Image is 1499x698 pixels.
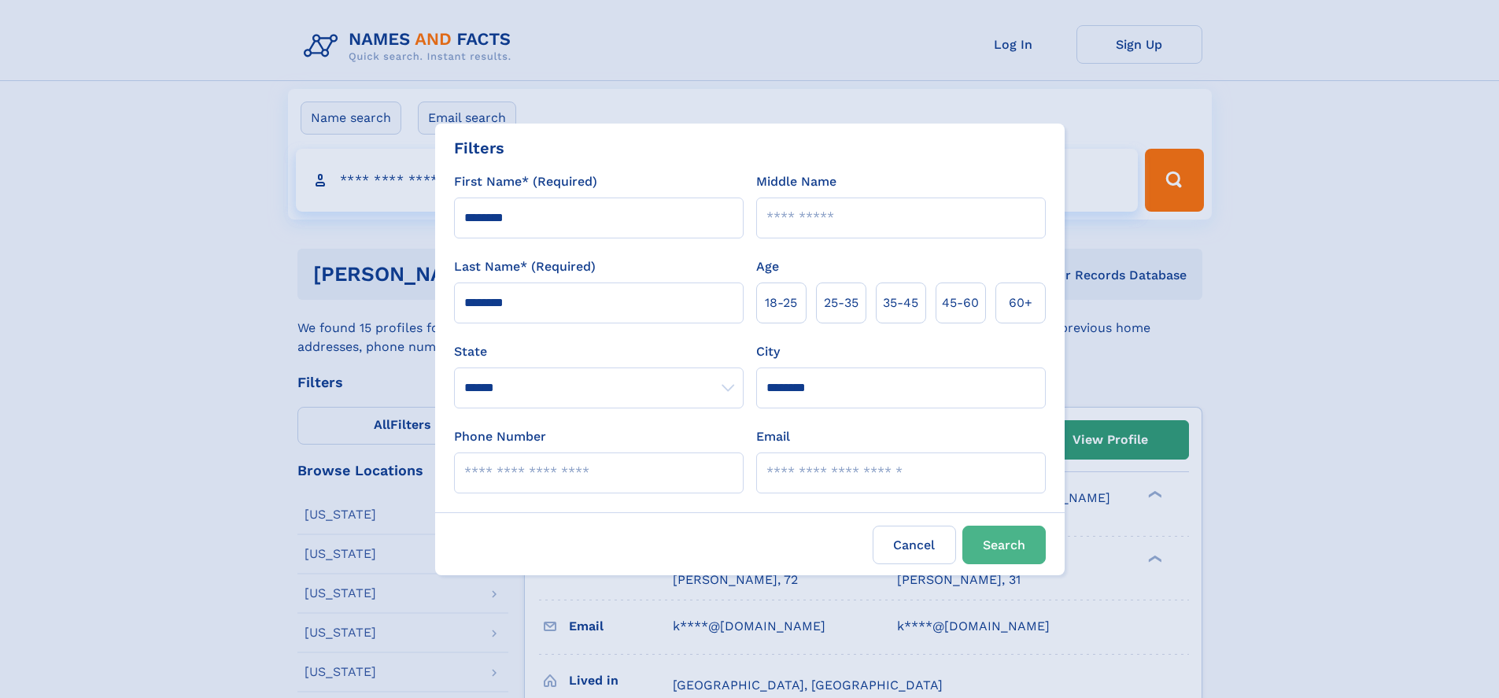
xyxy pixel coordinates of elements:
[942,294,979,312] span: 45‑60
[454,172,597,191] label: First Name* (Required)
[756,342,780,361] label: City
[824,294,858,312] span: 25‑35
[1009,294,1032,312] span: 60+
[454,136,504,160] div: Filters
[765,294,797,312] span: 18‑25
[454,257,596,276] label: Last Name* (Required)
[883,294,918,312] span: 35‑45
[756,427,790,446] label: Email
[873,526,956,564] label: Cancel
[962,526,1046,564] button: Search
[454,427,546,446] label: Phone Number
[756,172,836,191] label: Middle Name
[756,257,779,276] label: Age
[454,342,744,361] label: State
